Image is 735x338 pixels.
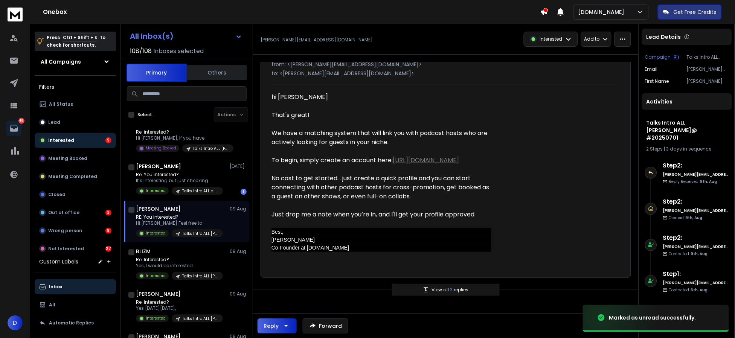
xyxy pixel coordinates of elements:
[663,244,729,250] h6: [PERSON_NAME][EMAIL_ADDRESS][DOMAIN_NAME]
[691,287,708,293] span: 6th, Aug
[645,54,671,60] p: Campaign
[258,318,297,333] button: Reply
[658,5,722,20] button: Get Free Credits
[230,291,247,297] p: 09 Aug
[645,78,669,84] p: First Name
[136,300,223,306] p: Re: Interested?
[35,97,116,112] button: All Status
[136,257,223,263] p: Re: Interested?
[271,236,491,244] div: [PERSON_NAME]
[146,146,176,151] p: Meeting Booked
[271,93,491,102] div: hi [PERSON_NAME]
[271,129,491,147] div: We have a matching system that will link you with podcast hosts who are actively looking for gues...
[271,210,491,219] div: Just drop me a note when you’re in, and I'll get your profile approved.
[130,47,152,56] span: 108 / 108
[264,322,279,330] div: Reply
[137,112,152,118] label: Select
[136,206,181,213] h1: [PERSON_NAME]
[669,287,708,293] p: Contacted
[146,273,166,279] p: Interested
[136,263,223,269] p: Yes, I would be interested.
[647,119,727,142] h1: Talks Intro ALL [PERSON_NAME]@ #20250701
[669,251,708,257] p: Contacted
[8,8,23,21] img: logo
[187,64,247,81] button: Others
[35,82,116,92] h3: Filters
[663,197,729,206] h6: Step 2 :
[105,210,111,216] div: 3
[642,93,732,110] div: Activities
[182,316,218,322] p: Talks Intro ALL [PERSON_NAME]@ #20250701
[48,119,60,125] p: Lead
[700,179,717,184] span: 9th, Aug
[136,129,226,136] p: Re: interested?
[124,29,248,44] button: All Inbox(s)
[136,291,181,298] h1: [PERSON_NAME]
[271,61,620,68] p: from: <[PERSON_NAME][EMAIL_ADDRESS][DOMAIN_NAME]>
[18,118,24,124] p: 46
[193,146,229,152] p: Talks Intro ALL [PERSON_NAME]@ #20250701
[666,146,712,152] span: 3 days in sequence
[687,78,729,84] p: [PERSON_NAME]
[663,172,729,177] h6: [PERSON_NAME][EMAIL_ADDRESS][DOMAIN_NAME]
[136,136,226,142] p: Hi [PERSON_NAME], If you have
[48,228,82,234] p: Wrong person
[271,174,491,201] div: No cost to get started… just create a quick profile and you can start connecting with other podca...
[35,279,116,294] button: Inbox
[230,206,247,212] p: 09 Aug
[271,228,491,236] div: Best,
[686,215,703,221] span: 9th, Aug
[663,208,729,213] h6: [PERSON_NAME][EMAIL_ADDRESS][DOMAIN_NAME]
[647,33,681,41] p: Lead Details
[35,54,116,69] button: All Campaigns
[48,210,79,216] p: Out of office
[43,8,540,17] h1: Onebox
[674,8,717,16] p: Get Free Credits
[663,161,729,170] h6: Step 2 :
[49,320,94,326] p: Automatic Replies
[663,269,729,279] h6: Step 1 :
[48,155,87,161] p: Meeting Booked
[432,287,469,293] p: View all replies
[669,215,703,221] p: Opened
[669,179,717,184] p: Reply Received
[35,151,116,166] button: Meeting Booked
[49,284,62,290] p: Inbox
[303,318,348,333] button: Forward
[35,169,116,184] button: Meeting Completed
[271,244,491,252] div: Co-Founder at [DOMAIN_NAME]
[136,172,223,178] p: Re: You interested?
[136,221,223,227] p: Hi [PERSON_NAME] Feel free to
[8,315,23,330] button: D
[35,315,116,330] button: Automatic Replies
[35,241,116,256] button: Not Interested27
[182,274,218,279] p: Talks Intro ALL [PERSON_NAME]@ #20250701
[48,174,97,180] p: Meeting Completed
[146,231,166,236] p: Interested
[47,34,105,49] p: Press to check for shortcuts.
[182,189,218,194] p: Talks Intro ALL alex@ #20250701
[35,133,116,148] button: Interested9
[35,187,116,202] button: Closed
[578,8,628,16] p: [DOMAIN_NAME]
[230,249,247,255] p: 09 Aug
[645,66,658,72] p: Email
[645,54,679,60] button: Campaign
[609,314,696,321] div: Marked as unread successfully.
[182,231,218,237] p: Talks Intro ALL [PERSON_NAME]@ #20250701
[136,215,223,221] p: RE: You interested?
[35,297,116,312] button: All
[136,163,181,171] h1: [PERSON_NAME]
[105,137,111,143] div: 9
[271,111,491,120] div: That's great!
[136,178,223,184] p: It’s interesting but just checking
[230,164,247,170] p: [DATE]
[691,251,708,257] span: 9th, Aug
[49,101,73,107] p: All Status
[153,47,204,56] h3: Inboxes selected
[146,188,166,194] p: Interested
[105,246,111,252] div: 27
